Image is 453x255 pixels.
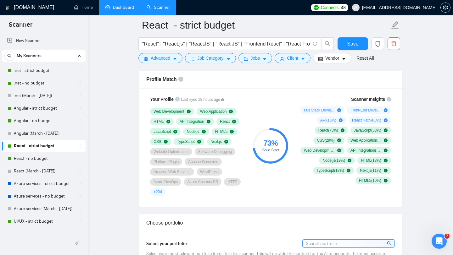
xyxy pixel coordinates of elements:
[181,97,225,103] span: Last sync 18 hours ago
[384,118,388,122] span: plus-circle
[185,53,236,63] button: barsJob Categorycaret-down
[322,41,333,46] span: search
[146,77,177,82] span: Profile Match
[14,102,74,115] a: Angular - strict budget
[314,5,319,10] img: upwork-logo.png
[31,8,75,14] p: Active in the last 15m
[350,108,381,113] span: Front-End Development ( 32 %)
[5,3,121,89] div: Viktor says…
[387,240,392,247] span: search
[14,190,74,203] a: Azure services - no budget
[77,131,82,136] span: holder
[28,93,116,117] div: привіт! поки не супер терміново, забукався на пʼятницю. Єдине що бентежить це конверсії, можете п...
[359,178,381,183] span: HTML5 ( 10 %)
[146,241,188,246] span: Select your portfolio:
[337,138,341,142] span: check-circle
[347,40,358,48] span: Save
[40,206,45,211] button: Start recording
[384,179,388,182] span: check-circle
[77,144,82,149] span: holder
[251,55,260,62] span: Jobs
[354,128,381,133] span: JavaScript ( 58 %)
[108,203,118,213] button: Send a message…
[10,206,15,211] button: Upload attachment
[175,97,180,101] span: info-circle
[354,5,358,10] span: user
[262,57,267,61] span: caret-down
[77,81,82,86] span: holder
[372,37,384,50] button: copy
[197,55,223,62] span: Job Category
[280,57,284,61] span: user
[77,118,82,123] span: holder
[14,90,74,102] a: .net (March - [DATE])
[190,57,195,61] span: bars
[244,57,248,61] span: folder
[361,158,381,163] span: HTML ( 18 %)
[227,179,237,184] span: HTTP
[77,194,82,199] span: holder
[180,119,204,124] span: API Integration
[154,159,179,164] span: Platform Plugin
[110,3,122,14] div: Close
[253,139,288,147] div: 73 %
[77,93,82,98] span: holder
[341,4,346,11] span: 48
[77,206,82,211] span: holder
[5,182,121,190] div: [DATE]
[224,140,228,144] span: check-circle
[173,130,177,133] span: check-circle
[441,5,450,10] span: setting
[10,130,98,173] div: Привіт, так, звичайно. Спробую переглянути завтра, але детальний фідбек у форматі рекомендацій зм...
[198,149,232,154] span: Software Debugging
[2,35,86,47] li: New Scanner
[178,77,183,82] span: info-circle
[316,168,344,173] span: TypeScript ( 18 %)
[202,130,206,133] span: check-circle
[154,149,189,154] span: Website Optimization
[321,4,339,11] span: Connects:
[313,42,317,46] span: info-circle
[4,3,16,14] button: go back
[10,6,98,43] div: Привіт, мене звати [PERSON_NAME], я ваш CSM. Отримав запит на допомогу з покращенням перформансу....
[229,110,233,113] span: check-circle
[166,120,170,123] span: check-circle
[154,189,162,194] span: + 204
[154,109,184,114] span: Web Development
[5,3,10,13] img: logo
[384,169,388,172] span: check-circle
[5,89,121,126] div: ykotula@intelvision.pro says…
[187,179,218,184] span: Azure Cosmos DB
[318,128,338,133] span: React ( 73 %)
[154,129,171,134] span: JavaScript
[188,159,218,164] span: Apache Geronimo
[197,140,201,144] span: check-circle
[320,118,336,123] span: API ( 16 %)
[14,228,74,240] a: UI/UX - no budget
[387,97,391,101] span: info-circle
[98,3,110,14] button: Home
[77,219,82,224] span: holder
[220,119,230,124] span: React
[337,149,341,152] span: check-circle
[337,108,341,112] span: plus-circle
[440,5,450,10] a: setting
[356,55,374,62] a: Reset All
[14,215,74,228] a: UI/UX - strict budget
[150,97,174,102] span: Your Profile
[147,5,170,10] a: searchScanner
[253,148,288,152] div: Solid Start
[105,5,134,10] a: dashboardDashboard
[304,108,335,113] span: Full Stack Development ( 66 %)
[77,106,82,111] span: holder
[304,148,335,153] span: Web Development ( 20 %)
[18,3,28,14] img: Profile image for Viktor
[388,41,400,46] span: delete
[360,168,381,173] span: Next.js ( 11 %)
[74,5,93,10] a: homeHome
[187,129,199,134] span: Node.js
[5,54,14,58] span: search
[4,20,37,33] span: Scanner
[347,169,350,172] span: check-circle
[384,149,388,152] span: check-circle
